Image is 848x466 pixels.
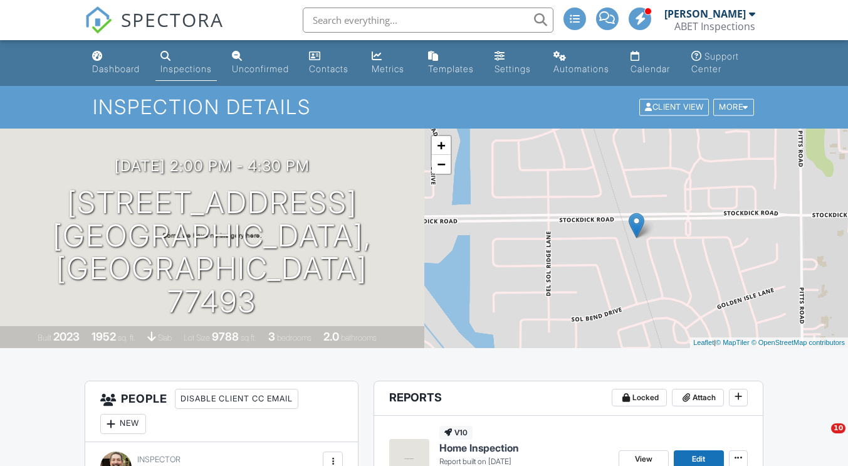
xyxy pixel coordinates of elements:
span: SPECTORA [121,6,224,33]
a: Leaflet [693,339,714,346]
iframe: Intercom live chat [805,423,835,453]
div: Templates [428,63,474,74]
input: Search everything... [303,8,553,33]
div: Unconfirmed [232,63,289,74]
a: Support Center [686,45,761,81]
div: Metrics [372,63,404,74]
a: Dashboard [87,45,145,81]
a: Unconfirmed [227,45,294,81]
div: Dashboard [92,63,140,74]
span: bedrooms [277,333,311,342]
span: bathrooms [341,333,377,342]
div: ABET Inspections [674,20,755,33]
a: Metrics [367,45,412,81]
div: Calendar [631,63,670,74]
div: 1952 [92,330,116,343]
a: Settings [489,45,538,81]
a: Inspections [155,45,217,81]
span: slab [158,333,172,342]
span: sq. ft. [118,333,135,342]
a: Automations (Advanced) [548,45,615,81]
span: 10 [831,423,845,433]
h1: Inspection Details [93,96,755,118]
a: SPECTORA [85,17,224,43]
span: Inspector [137,455,181,464]
h3: People [85,381,358,442]
a: Zoom out [432,155,451,174]
span: Built [38,333,51,342]
a: Zoom in [432,136,451,155]
h3: [DATE] 2:00 pm - 4:30 pm [115,157,310,174]
div: 3 [268,330,275,343]
div: More [713,99,754,116]
div: New [100,414,146,434]
div: [PERSON_NAME] [664,8,746,20]
div: 2023 [53,330,80,343]
a: Templates [423,45,480,81]
div: | [690,337,848,348]
a: Client View [638,102,712,111]
span: sq.ft. [241,333,256,342]
div: 2.0 [323,330,339,343]
img: The Best Home Inspection Software - Spectora [85,6,112,34]
div: Disable Client CC Email [175,389,298,409]
div: 9788 [212,330,239,343]
h1: [STREET_ADDRESS] [GEOGRAPHIC_DATA], [GEOGRAPHIC_DATA] 77493 [20,186,404,319]
a: Contacts [304,45,357,81]
div: Support Center [691,51,739,74]
span: Lot Size [184,333,210,342]
a: © MapTiler [716,339,750,346]
a: © OpenStreetMap contributors [751,339,845,346]
div: Inspections [160,63,212,74]
a: Calendar [626,45,676,81]
div: Automations [553,63,609,74]
div: Client View [639,99,709,116]
div: Settings [495,63,531,74]
div: Contacts [309,63,348,74]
